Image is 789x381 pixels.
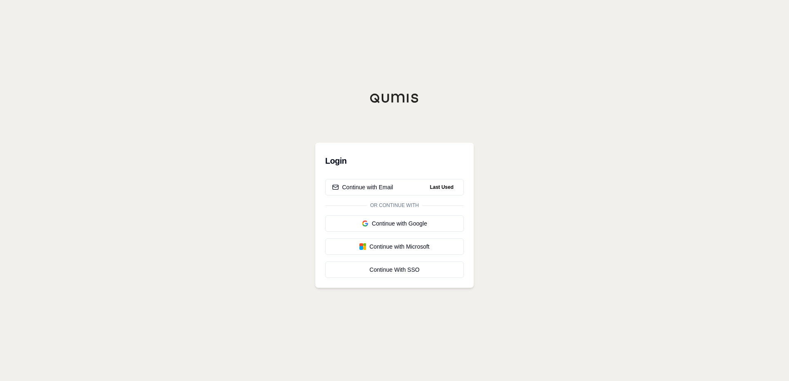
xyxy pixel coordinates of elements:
h3: Login [325,153,464,169]
span: Or continue with [367,202,422,209]
button: Continue with Google [325,215,464,232]
button: Continue with Microsoft [325,238,464,255]
div: Continue with Email [332,183,393,191]
button: Continue with EmailLast Used [325,179,464,195]
div: Continue with Microsoft [332,242,457,251]
span: Last Used [427,182,457,192]
div: Continue With SSO [332,266,457,274]
img: Qumis [370,93,419,103]
a: Continue With SSO [325,261,464,278]
div: Continue with Google [332,219,457,228]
